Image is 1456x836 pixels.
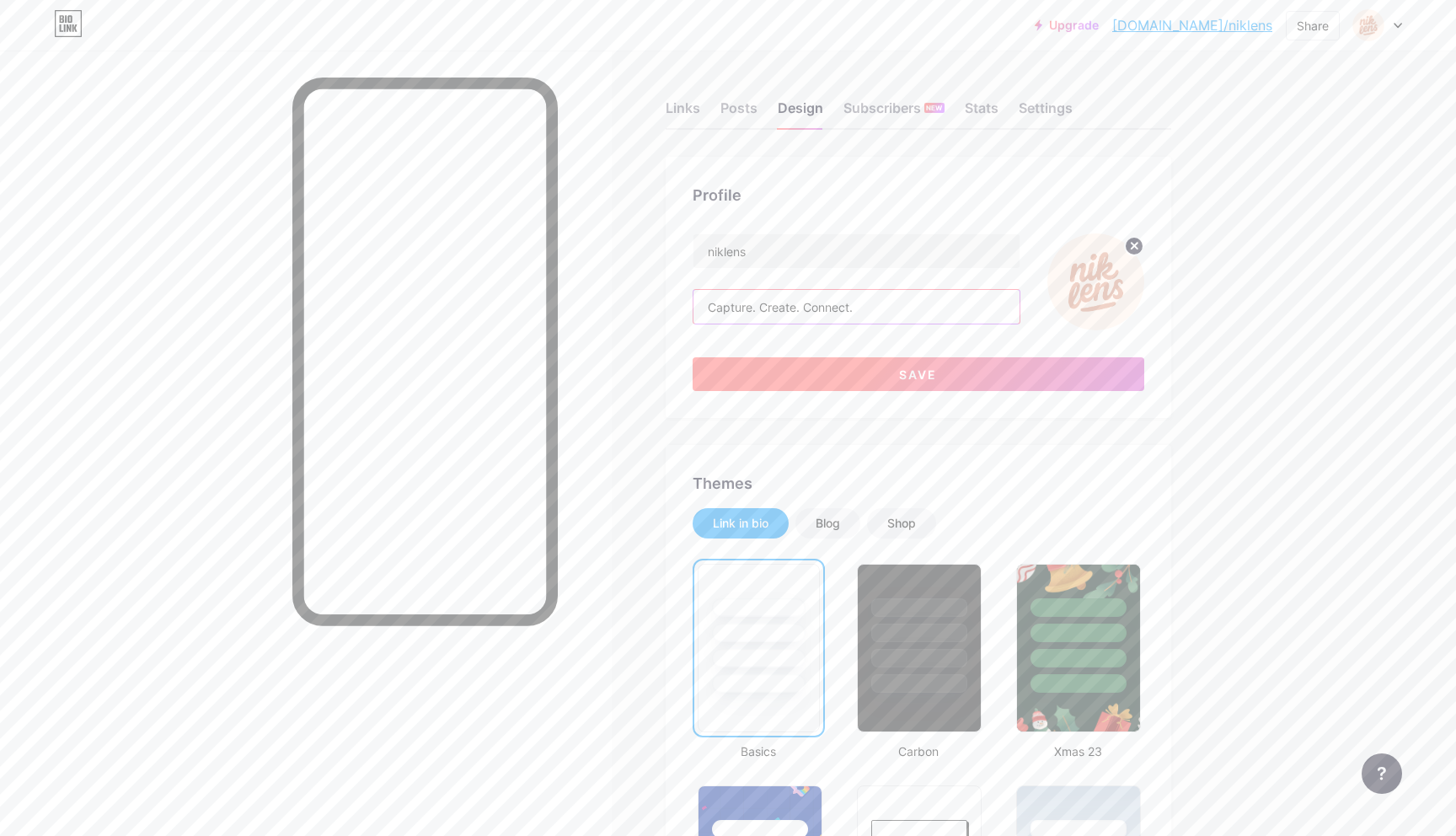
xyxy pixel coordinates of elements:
[1352,9,1384,41] img: niklens
[899,367,937,382] span: Save
[816,515,840,532] div: Blog
[852,742,984,760] div: Carbon
[926,103,942,113] span: NEW
[720,98,757,128] div: Posts
[1035,19,1099,32] a: Upgrade
[693,357,1144,391] button: Save
[843,98,945,128] div: Subscribers
[693,472,1144,495] div: Themes
[1047,233,1144,330] img: niklens
[693,234,1020,268] input: Name
[1019,98,1073,128] div: Settings
[666,98,700,128] div: Links
[887,515,916,532] div: Shop
[693,290,1020,324] input: Bio
[778,98,823,128] div: Design
[713,515,768,532] div: Link in bio
[693,742,825,760] div: Basics
[1297,17,1329,35] div: Share
[965,98,998,128] div: Stats
[1011,742,1143,760] div: Xmas 23
[693,184,1144,206] div: Profile
[1112,15,1272,35] a: [DOMAIN_NAME]/niklens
